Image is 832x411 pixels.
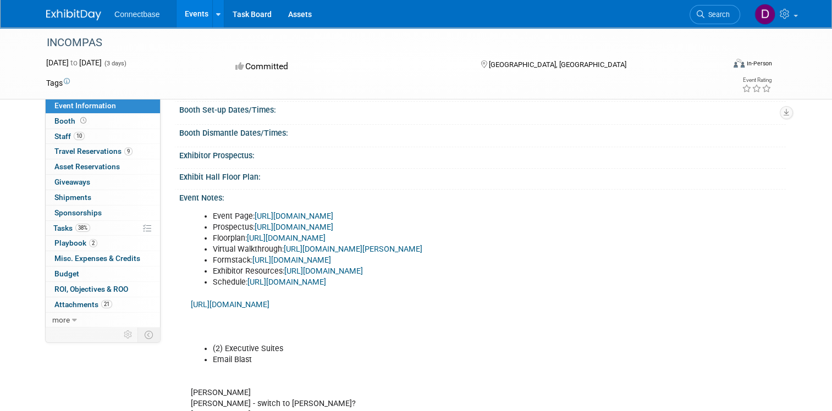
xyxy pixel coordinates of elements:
a: Event Information [46,98,160,113]
a: ROI, Objectives & ROO [46,282,160,297]
a: [URL][DOMAIN_NAME] [284,266,363,276]
a: Budget [46,266,160,281]
li: Virtual Walkthrough: [213,244,660,255]
li: Email Blast [213,354,660,365]
div: Event Format [665,57,772,74]
div: INCOMPAS [43,33,710,53]
span: Event Information [54,101,116,110]
li: (2) Executive Suites [213,343,660,354]
div: Event Notes: [179,190,786,203]
a: [URL][DOMAIN_NAME] [247,277,326,287]
span: Search [704,10,730,19]
a: Search [690,5,740,24]
div: Exhibitor Prospectus: [179,147,786,161]
img: Daniel Suarez [754,4,775,25]
a: Sponsorships [46,205,160,220]
div: Committed [232,57,463,76]
a: Staff10 [46,129,160,144]
div: In-Person [746,59,772,68]
a: [URL][DOMAIN_NAME] [255,223,333,232]
span: Sponsorships [54,208,102,217]
div: Booth Set-up Dates/Times: [179,102,786,115]
a: [URL][DOMAIN_NAME] [255,212,333,221]
a: Misc. Expenses & Credits [46,251,160,266]
div: Booth Dismantle Dates/Times: [179,125,786,138]
a: Asset Reservations [46,159,160,174]
a: more [46,313,160,327]
span: Shipments [54,193,91,202]
span: [GEOGRAPHIC_DATA], [GEOGRAPHIC_DATA] [489,60,626,69]
li: Event Page: [213,211,660,222]
td: Personalize Event Tab Strip [119,327,138,342]
div: Exhibit Hall Floor Plan: [179,169,786,182]
a: Tasks38% [46,221,160,236]
a: [URL][DOMAIN_NAME] [191,300,269,309]
img: ExhibitDay [46,9,101,20]
li: Prospectus: [213,222,660,233]
span: Booth [54,116,89,125]
a: Shipments [46,190,160,205]
td: Toggle Event Tabs [138,327,161,342]
span: ROI, Objectives & ROO [54,285,128,293]
div: Event Rating [742,77,772,83]
span: Staff [54,132,85,141]
a: Attachments21 [46,297,160,312]
a: Playbook2 [46,236,160,251]
span: more [52,315,70,324]
span: Attachments [54,300,112,309]
span: Budget [54,269,79,278]
span: Travel Reservations [54,147,133,155]
span: Playbook [54,238,97,247]
li: Exhibitor Resources: [213,266,660,277]
span: 10 [74,132,85,140]
span: Tasks [53,224,90,232]
span: 38% [75,224,90,232]
a: [URL][DOMAIN_NAME] [252,256,331,265]
span: 9 [124,147,133,155]
span: 2 [89,239,97,247]
a: [URL][DOMAIN_NAME] [247,234,326,243]
span: Connectbase [114,10,160,19]
td: Tags [46,77,70,88]
span: Misc. Expenses & Credits [54,254,140,263]
span: [DATE] [DATE] [46,58,102,67]
span: (3 days) [103,60,126,67]
li: Floorplan: [213,233,660,244]
a: Booth [46,114,160,129]
span: 21 [101,300,112,308]
span: Giveaways [54,177,90,186]
img: Format-Inperson.png [734,59,745,68]
li: Formstack: [213,255,660,266]
span: to [69,58,79,67]
span: Asset Reservations [54,162,120,171]
li: Schedule: [213,277,660,288]
span: Booth not reserved yet [78,116,89,125]
a: Travel Reservations9 [46,144,160,159]
a: Giveaways [46,175,160,190]
a: [URL][DOMAIN_NAME][PERSON_NAME] [284,245,422,254]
